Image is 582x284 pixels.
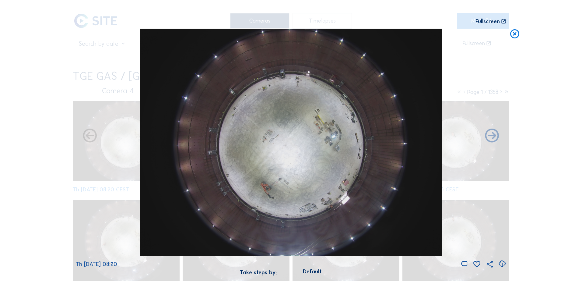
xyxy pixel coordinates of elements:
div: Default [303,269,322,274]
i: Back [484,128,500,145]
div: Fullscreen [475,19,500,24]
i: Forward [82,128,98,145]
div: Take steps by: [240,270,277,275]
img: Image [140,29,442,256]
div: Default [283,269,342,277]
span: Th [DATE] 08:20 [76,261,117,268]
